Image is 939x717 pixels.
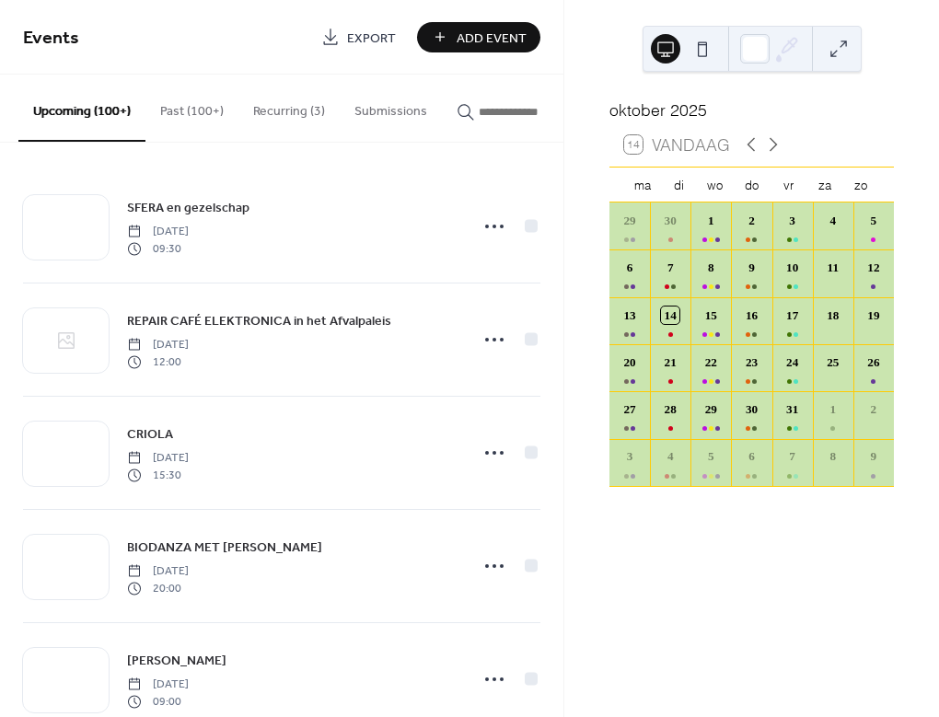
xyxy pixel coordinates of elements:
[824,306,842,325] div: 18
[127,337,189,353] span: [DATE]
[701,447,720,466] div: 5
[661,168,698,202] div: di
[864,353,883,372] div: 26
[23,20,79,56] span: Events
[620,259,639,277] div: 6
[743,353,761,372] div: 23
[743,447,761,466] div: 6
[824,447,842,466] div: 8
[127,224,189,240] span: [DATE]
[697,168,734,202] div: wo
[127,423,173,445] a: CRIOLA
[127,199,249,218] span: SFERA en gezelschap
[127,538,322,558] span: BIODANZA MET [PERSON_NAME]
[824,400,842,419] div: 1
[127,537,322,558] a: BIODANZA MET [PERSON_NAME]
[457,29,527,48] span: Add Event
[701,212,720,230] div: 1
[864,400,883,419] div: 2
[609,98,894,122] div: oktober 2025
[783,353,802,372] div: 24
[620,306,639,325] div: 13
[145,75,238,140] button: Past (100+)
[127,650,226,671] a: [PERSON_NAME]
[864,212,883,230] div: 5
[127,580,189,596] span: 20:00
[127,450,189,467] span: [DATE]
[340,75,442,140] button: Submissions
[661,259,679,277] div: 7
[743,400,761,419] div: 30
[661,212,679,230] div: 30
[842,168,879,202] div: zo
[661,447,679,466] div: 4
[783,447,802,466] div: 7
[661,400,679,419] div: 28
[620,400,639,419] div: 27
[734,168,771,202] div: do
[864,306,883,325] div: 19
[307,22,410,52] a: Export
[127,353,189,370] span: 12:00
[770,168,806,202] div: vr
[127,693,189,710] span: 09:00
[127,677,189,693] span: [DATE]
[417,22,540,52] button: Add Event
[701,353,720,372] div: 22
[624,168,661,202] div: ma
[824,353,842,372] div: 25
[783,212,802,230] div: 3
[238,75,340,140] button: Recurring (3)
[127,310,391,331] a: REPAIR CAFÉ ELEKTRONICA in het Afvalpaleis
[661,306,679,325] div: 14
[783,259,802,277] div: 10
[127,563,189,580] span: [DATE]
[701,400,720,419] div: 29
[864,259,883,277] div: 12
[783,306,802,325] div: 17
[127,197,249,218] a: SFERA en gezelschap
[743,306,761,325] div: 16
[701,259,720,277] div: 8
[824,212,842,230] div: 4
[743,212,761,230] div: 2
[127,312,391,331] span: REPAIR CAFÉ ELEKTRONICA in het Afvalpaleis
[620,353,639,372] div: 20
[661,353,679,372] div: 21
[620,212,639,230] div: 29
[806,168,843,202] div: za
[701,306,720,325] div: 15
[127,240,189,257] span: 09:30
[824,259,842,277] div: 11
[127,467,189,483] span: 15:30
[783,400,802,419] div: 31
[743,259,761,277] div: 9
[18,75,145,142] button: Upcoming (100+)
[347,29,396,48] span: Export
[127,425,173,445] span: CRIOLA
[127,652,226,671] span: [PERSON_NAME]
[620,447,639,466] div: 3
[864,447,883,466] div: 9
